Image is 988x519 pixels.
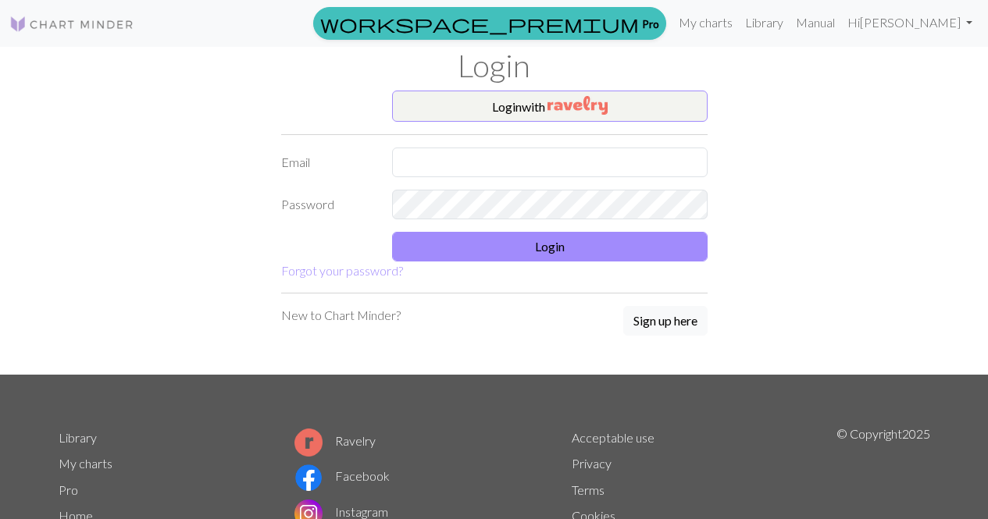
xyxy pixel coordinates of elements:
a: My charts [672,7,739,38]
img: Facebook logo [294,464,323,492]
a: Sign up here [623,306,708,337]
label: Email [272,148,383,177]
a: Pro [313,7,666,40]
button: Loginwith [392,91,708,122]
a: Forgot your password? [281,263,403,278]
a: Ravelry [294,433,376,448]
span: workspace_premium [320,12,639,34]
a: Hi[PERSON_NAME] [841,7,979,38]
p: New to Chart Minder? [281,306,401,325]
a: Privacy [572,456,612,471]
label: Password [272,190,383,219]
img: Ravelry logo [294,428,323,457]
a: Library [739,7,790,38]
a: Instagram [294,504,388,519]
button: Sign up here [623,306,708,336]
img: Logo [9,15,134,34]
a: Facebook [294,468,390,483]
button: Login [392,232,708,261]
a: Manual [790,7,841,38]
a: Pro [59,482,78,497]
img: Ravelry [548,96,608,115]
h1: Login [49,47,940,84]
a: Terms [572,482,605,497]
a: Library [59,430,97,445]
a: Acceptable use [572,430,655,445]
a: My charts [59,456,112,471]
